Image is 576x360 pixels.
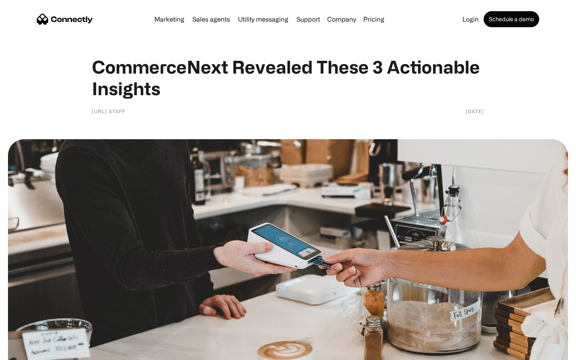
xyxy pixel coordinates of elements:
[327,14,356,25] div: Company
[92,56,484,99] h1: CommerceNext Revealed These 3 Actionable Insights
[16,346,48,357] ul: Language list
[484,11,539,27] a: Schedule a demo
[360,16,388,22] a: Pricing
[466,107,484,115] div: [DATE]
[8,346,48,357] aside: Language selected: English
[293,16,323,22] a: Support
[325,14,358,25] div: Company
[189,16,233,22] a: Sales agents
[151,16,188,22] a: Marketing
[92,107,125,115] div: [URL] Staff
[37,13,93,25] a: home
[459,16,482,22] a: Login
[235,16,292,22] a: Utility messaging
